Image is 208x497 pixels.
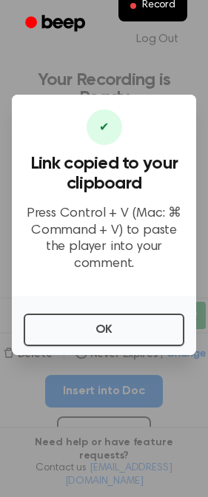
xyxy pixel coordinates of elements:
a: Log Out [121,21,193,57]
button: OK [24,314,184,346]
div: ✔ [87,109,122,145]
p: Press Control + V (Mac: ⌘ Command + V) to paste the player into your comment. [24,206,184,272]
a: Beep [15,10,98,38]
h3: Link copied to your clipboard [24,154,184,194]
